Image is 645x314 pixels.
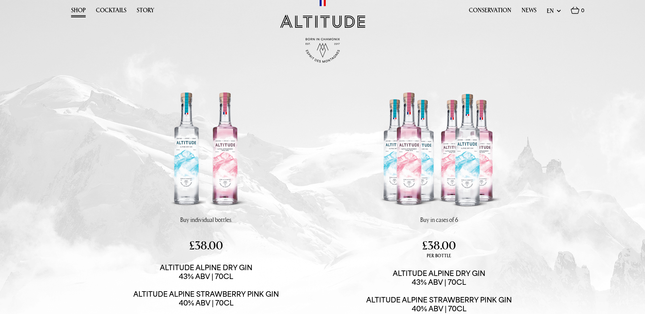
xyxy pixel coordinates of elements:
[420,215,458,224] p: Buy in cases of 6
[280,15,365,28] img: Altitude Gin
[96,7,126,17] a: Cocktails
[189,238,223,253] span: £38.00
[422,238,456,253] span: £38.00
[133,263,279,307] span: Altitude Alpine Dry Gin 43% ABV | 70CL Altitude Alpine Strawberry Pink Gin 40% ABV | 70cl
[133,263,279,307] a: Altitude Alpine Dry Gin43% ABV | 70CLAltitude Alpine Strawberry Pink Gin40% ABV | 70cl
[71,7,86,17] a: Shop
[141,87,270,215] img: Altitude Alpine Dry Gin & Alpine Strawberry Pink Gin | 43% ABV | 70cl
[469,7,511,17] a: Conservation
[522,7,537,17] a: News
[422,253,456,259] span: per bottle
[571,7,579,14] img: Basket
[137,7,154,17] a: Story
[306,38,340,63] img: Born in Chamonix - Est. 2017 - Espirit des Montagnes
[571,7,584,18] a: 0
[180,215,232,224] p: Buy individual bottles.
